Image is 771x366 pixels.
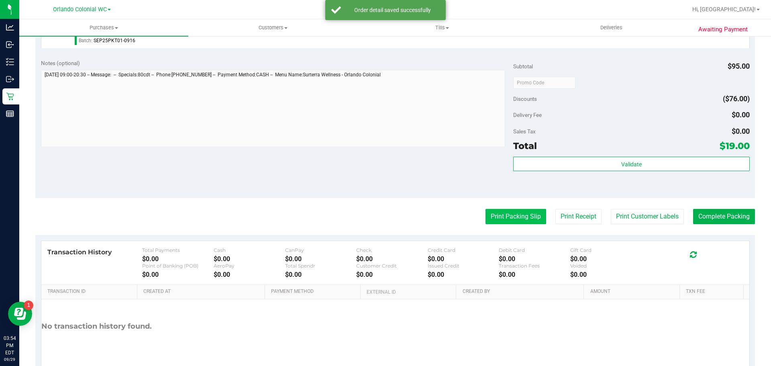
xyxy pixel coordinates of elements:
div: Total Payments [142,247,214,253]
div: Issued Credit [428,263,499,269]
div: Transaction Fees [499,263,570,269]
p: 09/29 [4,356,16,362]
div: Customer Credit [356,263,428,269]
span: Orlando Colonial WC [53,6,107,13]
a: Created By [463,288,581,295]
span: ($76.00) [723,94,750,103]
a: Transaction ID [47,288,134,295]
a: Payment Method [271,288,357,295]
div: $0.00 [356,255,428,263]
div: $0.00 [285,255,357,263]
p: 03:54 PM EDT [4,335,16,356]
button: Complete Packing [693,209,755,224]
inline-svg: Analytics [6,23,14,31]
div: Cash [214,247,285,253]
div: $0.00 [499,271,570,278]
div: $0.00 [214,255,285,263]
span: SEP25PKT01-0916 [94,38,135,43]
span: Total [513,140,537,151]
div: $0.00 [428,271,499,278]
button: Print Packing Slip [485,209,546,224]
button: Print Receipt [555,209,602,224]
div: Debit Card [499,247,570,253]
span: Delivery Fee [513,112,542,118]
button: Validate [513,157,749,171]
span: Deliveries [589,24,633,31]
span: Notes (optional) [41,60,80,66]
div: $0.00 [570,255,642,263]
a: Tills [357,19,526,36]
span: $19.00 [720,140,750,151]
inline-svg: Outbound [6,75,14,83]
span: $95.00 [728,62,750,70]
div: $0.00 [142,255,214,263]
a: Purchases [19,19,188,36]
span: Subtotal [513,63,533,70]
span: $0.00 [732,110,750,119]
div: $0.00 [570,271,642,278]
div: $0.00 [428,255,499,263]
span: Hi, [GEOGRAPHIC_DATA]! [692,6,756,12]
div: $0.00 [499,255,570,263]
div: Voided [570,263,642,269]
a: Created At [143,288,261,295]
a: Txn Fee [686,288,740,295]
inline-svg: Reports [6,110,14,118]
div: Credit Card [428,247,499,253]
div: $0.00 [356,271,428,278]
span: Discounts [513,92,537,106]
div: $0.00 [214,271,285,278]
span: Purchases [19,24,188,31]
div: AeroPay [214,263,285,269]
iframe: Resource center [8,302,32,326]
div: Total Spendr [285,263,357,269]
span: Customers [189,24,357,31]
span: Sales Tax [513,128,536,135]
div: $0.00 [285,271,357,278]
div: Point of Banking (POB) [142,263,214,269]
inline-svg: Retail [6,92,14,100]
inline-svg: Inventory [6,58,14,66]
a: Amount [590,288,677,295]
span: $0.00 [732,127,750,135]
a: Deliveries [527,19,696,36]
div: CanPay [285,247,357,253]
button: Print Customer Labels [611,209,684,224]
span: Batch: [79,38,92,43]
div: Gift Card [570,247,642,253]
div: Order detail saved successfully [345,6,440,14]
a: Customers [188,19,357,36]
iframe: Resource center unread badge [24,301,33,310]
div: No transaction history found. [41,299,152,354]
th: External ID [360,285,456,299]
span: Validate [621,161,642,168]
inline-svg: Inbound [6,41,14,49]
span: Tills [358,24,526,31]
span: Awaiting Payment [698,25,748,34]
div: Check [356,247,428,253]
div: $0.00 [142,271,214,278]
input: Promo Code [513,77,575,89]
